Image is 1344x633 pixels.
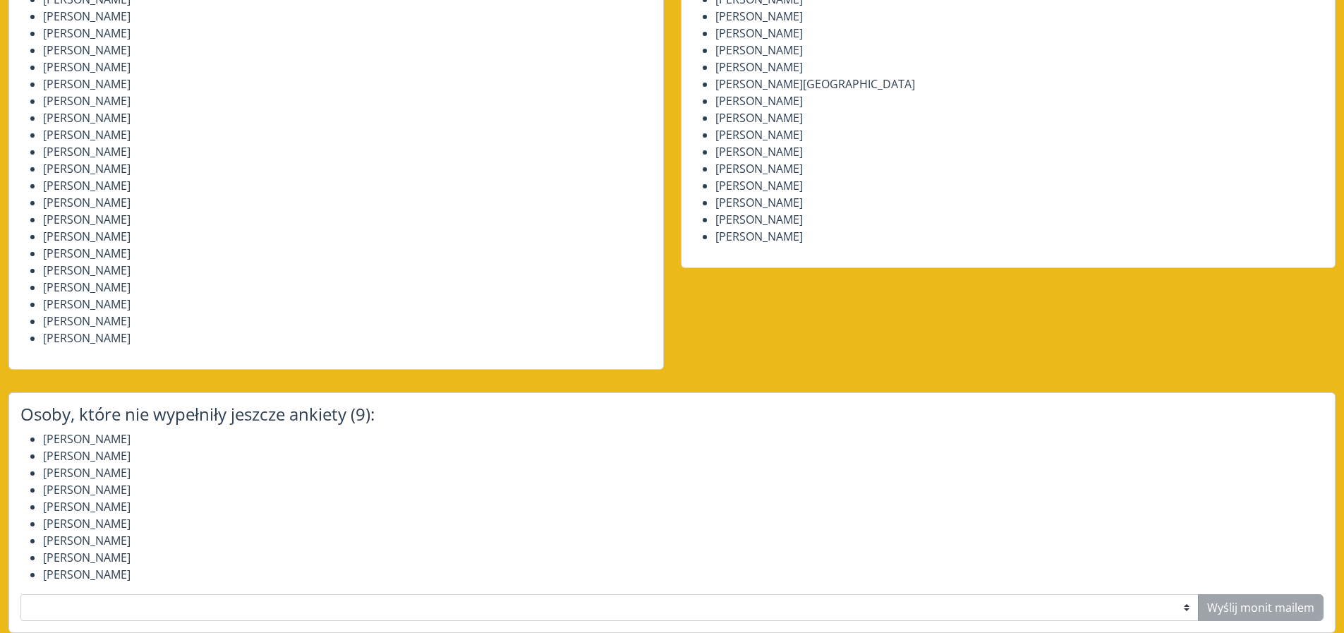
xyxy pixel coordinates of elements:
li: [PERSON_NAME] [43,566,1324,583]
li: [PERSON_NAME] [43,42,652,59]
li: [PERSON_NAME] [43,126,652,143]
li: [PERSON_NAME] [43,211,652,228]
li: [PERSON_NAME] [43,296,652,313]
li: [PERSON_NAME] [715,143,1324,160]
li: [PERSON_NAME] [43,532,1324,549]
li: [PERSON_NAME] [43,515,1324,532]
li: [PERSON_NAME] [43,143,652,160]
li: [PERSON_NAME] [43,177,652,194]
li: [PERSON_NAME] [715,211,1324,228]
li: [PERSON_NAME] [715,126,1324,143]
li: [PERSON_NAME] [43,313,652,330]
li: [PERSON_NAME] [43,430,1324,447]
li: [PERSON_NAME] [715,160,1324,177]
li: [PERSON_NAME] [43,228,652,245]
li: [PERSON_NAME] [715,109,1324,126]
li: [PERSON_NAME] [43,279,652,296]
li: [PERSON_NAME] [43,8,652,25]
li: [PERSON_NAME][GEOGRAPHIC_DATA] [715,76,1324,92]
li: [PERSON_NAME] [715,194,1324,211]
li: [PERSON_NAME] [43,92,652,109]
li: [PERSON_NAME] [715,92,1324,109]
li: [PERSON_NAME] [715,42,1324,59]
li: [PERSON_NAME] [43,498,1324,515]
h4: Osoby, które nie wypełniły jeszcze ankiety (9): [20,404,1324,425]
li: [PERSON_NAME] [43,76,652,92]
li: [PERSON_NAME] [715,25,1324,42]
li: [PERSON_NAME] [43,109,652,126]
li: [PERSON_NAME] [715,177,1324,194]
li: [PERSON_NAME] [43,59,652,76]
li: [PERSON_NAME] [715,59,1324,76]
li: [PERSON_NAME] [43,160,652,177]
li: [PERSON_NAME] [43,245,652,262]
li: [PERSON_NAME] [43,481,1324,498]
li: [PERSON_NAME] [715,228,1324,245]
li: [PERSON_NAME] [43,194,652,211]
li: [PERSON_NAME] [43,262,652,279]
li: [PERSON_NAME] [43,25,652,42]
li: [PERSON_NAME] [43,549,1324,566]
li: [PERSON_NAME] [43,447,1324,464]
li: [PERSON_NAME] [43,330,652,346]
li: [PERSON_NAME] [715,8,1324,25]
li: [PERSON_NAME] [43,464,1324,481]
